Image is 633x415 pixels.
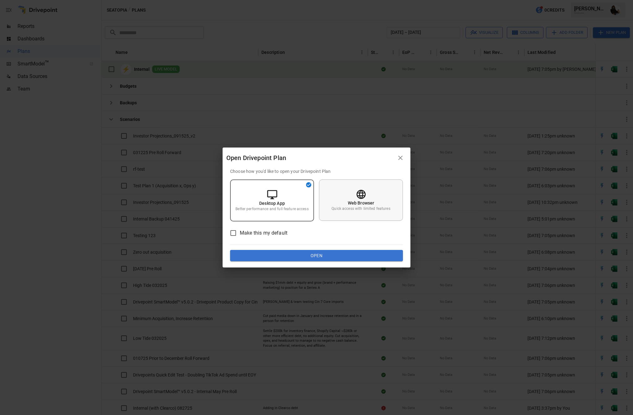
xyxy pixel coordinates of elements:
[259,200,285,206] p: Desktop App
[348,200,374,206] p: Web Browser
[226,153,394,163] div: Open Drivepoint Plan
[240,229,287,237] span: Make this my default
[235,206,308,212] p: Better performance and full feature access
[332,206,390,211] p: Quick access with limited features
[230,250,403,261] button: Open
[230,168,403,174] p: Choose how you'd like to open your Drivepoint Plan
